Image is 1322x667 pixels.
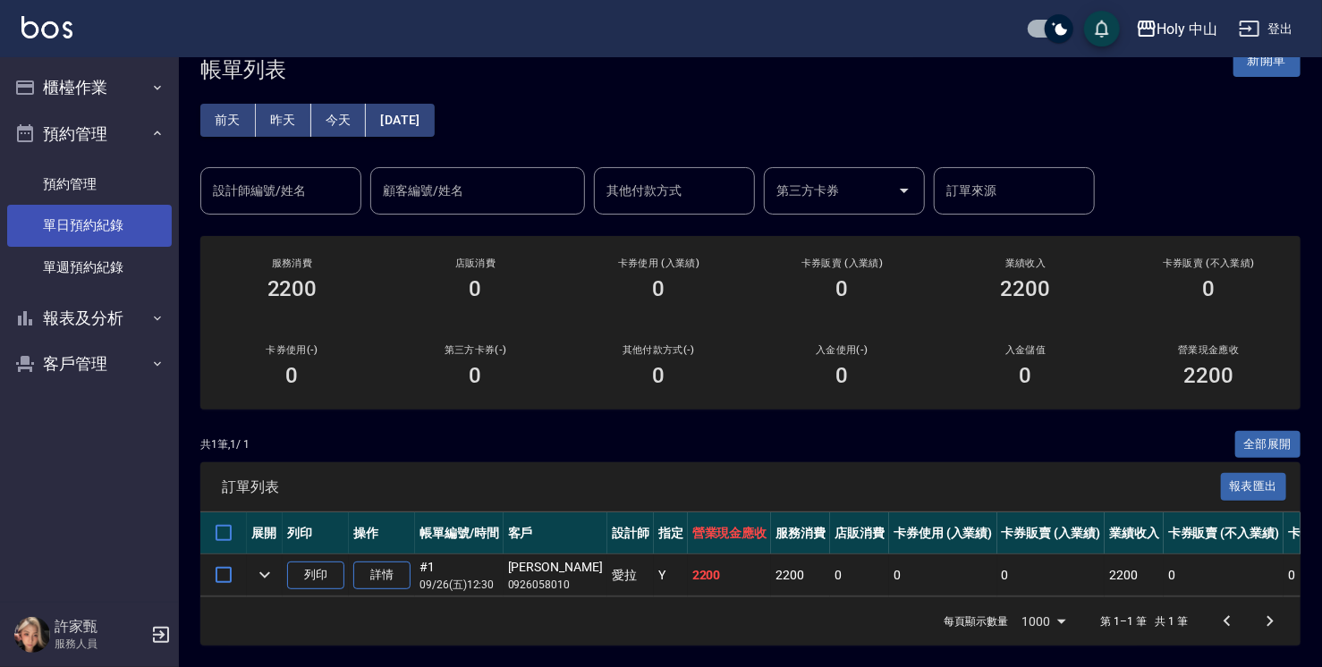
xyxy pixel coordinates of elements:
h3: 0 [470,276,482,301]
th: 卡券販賣 (入業績) [997,512,1106,554]
button: Holy 中山 [1129,11,1225,47]
td: Y [654,554,688,596]
h3: 0 [653,276,665,301]
button: expand row [251,561,278,588]
button: save [1084,11,1120,46]
th: 客戶 [504,512,607,554]
button: Open [890,176,919,205]
h2: 卡券販賣 (入業績) [772,258,912,269]
th: 帳單編號/時間 [415,512,504,554]
h3: 0 [836,276,849,301]
p: 第 1–1 筆 共 1 筆 [1101,613,1188,629]
h2: 業績收入 [955,258,1096,269]
h5: 許家甄 [55,618,146,636]
button: 客戶管理 [7,341,172,387]
th: 業績收入 [1105,512,1164,554]
h3: 2200 [1184,363,1234,388]
button: 報表匯出 [1221,473,1287,501]
td: 0 [889,554,997,596]
h2: 卡券使用 (入業績) [589,258,729,269]
h2: 營業現金應收 [1139,344,1279,356]
td: 0 [1164,554,1284,596]
h2: 第三方卡券(-) [405,344,546,356]
div: [PERSON_NAME] [508,558,603,577]
span: 訂單列表 [222,478,1221,496]
button: 預約管理 [7,111,172,157]
h3: 0 [1020,363,1032,388]
button: 前天 [200,104,256,137]
h2: 入金儲值 [955,344,1096,356]
h2: 卡券使用(-) [222,344,362,356]
h2: 其他付款方式(-) [589,344,729,356]
button: 報表及分析 [7,295,172,342]
th: 卡券販賣 (不入業績) [1164,512,1284,554]
h3: 0 [836,363,849,388]
button: 今天 [311,104,367,137]
h3: 0 [470,363,482,388]
td: 2200 [1105,554,1164,596]
h3: 2200 [267,276,318,301]
button: 登出 [1232,13,1301,46]
a: 報表匯出 [1221,477,1287,494]
td: 0 [997,554,1106,596]
th: 指定 [654,512,688,554]
a: 預約管理 [7,164,172,205]
a: 詳情 [353,561,411,589]
h3: 2200 [1001,276,1051,301]
button: 新開單 [1233,44,1301,77]
a: 單週預約紀錄 [7,247,172,288]
h3: 0 [286,363,299,388]
th: 服務消費 [771,512,830,554]
h2: 入金使用(-) [772,344,912,356]
p: 09/26 (五) 12:30 [419,577,499,593]
div: Holy 中山 [1157,18,1218,40]
td: 2200 [771,554,830,596]
button: [DATE] [366,104,434,137]
p: 服務人員 [55,636,146,652]
td: 愛拉 [607,554,654,596]
img: Logo [21,16,72,38]
a: 單日預約紀錄 [7,205,172,246]
button: 昨天 [256,104,311,137]
th: 列印 [283,512,349,554]
h2: 店販消費 [405,258,546,269]
p: 每頁顯示數量 [944,613,1008,629]
button: 櫃檯作業 [7,64,172,111]
th: 營業現金應收 [688,512,772,554]
div: 1000 [1015,597,1072,646]
th: 展開 [247,512,283,554]
h3: 服務消費 [222,258,362,269]
th: 操作 [349,512,415,554]
img: Person [14,617,50,653]
h3: 帳單列表 [200,57,286,82]
h2: 卡券販賣 (不入業績) [1139,258,1279,269]
h3: 0 [1203,276,1216,301]
button: 列印 [287,561,344,589]
h3: 0 [653,363,665,388]
p: 0926058010 [508,577,603,593]
th: 卡券使用 (入業績) [889,512,997,554]
th: 設計師 [607,512,654,554]
td: #1 [415,554,504,596]
td: 0 [830,554,889,596]
button: 全部展開 [1235,431,1301,459]
td: 2200 [688,554,772,596]
a: 新開單 [1233,51,1301,68]
th: 店販消費 [830,512,889,554]
p: 共 1 筆, 1 / 1 [200,436,250,452]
